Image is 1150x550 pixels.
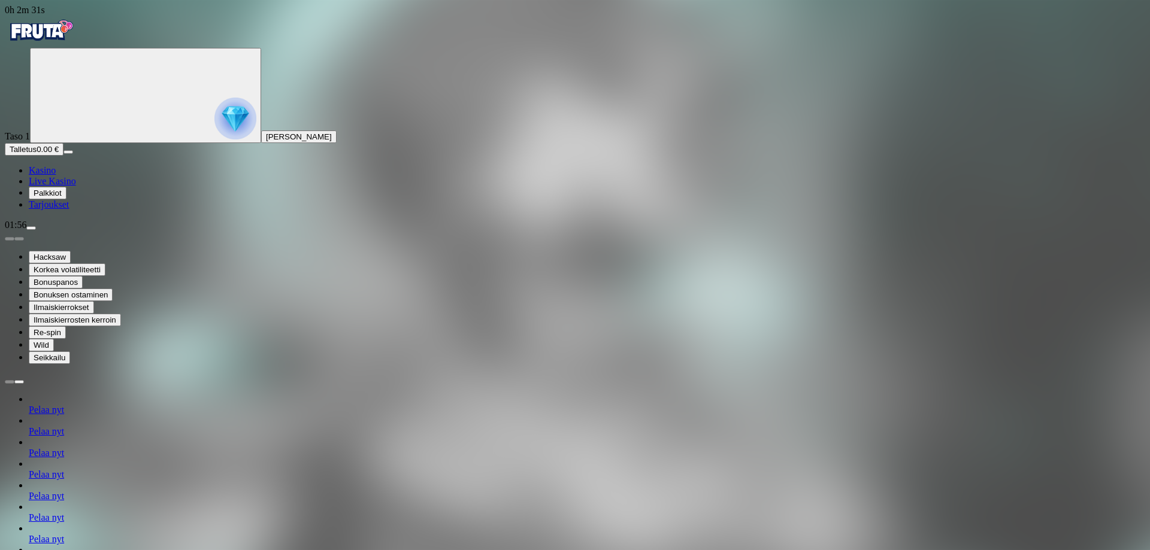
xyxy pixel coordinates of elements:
span: Hacksaw [34,253,66,262]
span: Kasino [29,165,56,175]
span: 01:56 [5,220,26,230]
span: Re-spin [34,328,61,337]
a: poker-chip iconLive Kasino [29,176,76,186]
img: Fruta [5,16,77,45]
span: Korkea volatiliteetti [34,265,101,274]
span: 0.00 € [37,145,59,154]
span: Ilmaiskierrosten kerroin [34,315,116,324]
button: Hacksaw [29,251,71,263]
a: gift-inverted iconTarjoukset [29,199,69,209]
button: next slide [14,380,24,384]
span: Wild [34,341,49,350]
button: menu [26,226,36,230]
button: [PERSON_NAME] [261,130,337,143]
button: Ilmaiskierrosten kerroin [29,314,121,326]
a: Pelaa nyt [29,512,64,522]
a: Pelaa nyt [29,448,64,458]
span: Seikkailu [34,353,65,362]
button: prev slide [5,237,14,241]
button: Re-spin [29,326,66,339]
button: Bonuksen ostaminen [29,288,113,301]
button: menu [63,150,73,154]
a: Pelaa nyt [29,426,64,436]
button: next slide [14,237,24,241]
img: reward progress [214,98,256,139]
button: Seikkailu [29,351,70,364]
a: diamond iconKasino [29,165,56,175]
span: Tarjoukset [29,199,69,209]
span: Talletus [10,145,37,154]
span: Palkkiot [34,189,62,197]
button: Bonuspanos [29,276,83,288]
nav: Primary [5,16,1145,210]
span: [PERSON_NAME] [266,132,332,141]
span: Ilmaiskierrokset [34,303,89,312]
button: Ilmaiskierrokset [29,301,94,314]
span: user session time [5,5,45,15]
button: prev slide [5,380,14,384]
span: Bonuksen ostaminen [34,290,108,299]
span: Bonuspanos [34,278,78,287]
button: reward iconPalkkiot [29,187,66,199]
button: Korkea volatiliteetti [29,263,105,276]
a: Pelaa nyt [29,534,64,544]
a: Fruta [5,37,77,47]
button: Wild [29,339,54,351]
a: Pelaa nyt [29,491,64,501]
button: reward progress [30,48,261,143]
span: Live Kasino [29,176,76,186]
a: Pelaa nyt [29,469,64,479]
button: Talletusplus icon0.00 € [5,143,63,156]
a: Pelaa nyt [29,405,64,415]
span: Taso 1 [5,131,30,141]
